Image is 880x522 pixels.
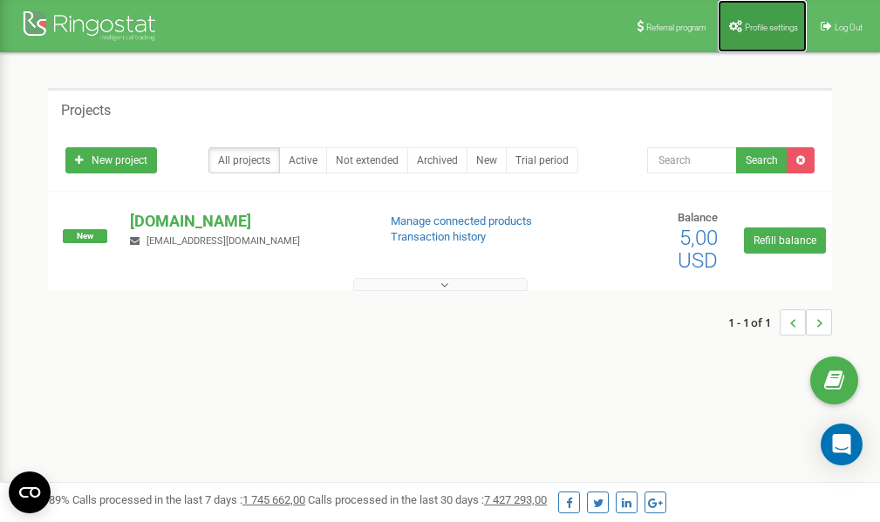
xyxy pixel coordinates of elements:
[484,493,547,506] u: 7 427 293,00
[9,471,51,513] button: Open CMP widget
[72,493,305,506] span: Calls processed in the last 7 days :
[678,211,718,224] span: Balance
[728,292,832,353] nav: ...
[744,227,826,254] a: Refill balance
[61,103,111,119] h5: Projects
[728,309,780,336] span: 1 - 1 of 1
[242,493,305,506] u: 1 745 662,00
[821,424,863,465] div: Open Intercom Messenger
[467,147,507,173] a: New
[130,210,362,233] p: [DOMAIN_NAME]
[391,214,532,227] a: Manage connected products
[63,229,107,243] span: New
[208,147,280,173] a: All projects
[308,493,547,506] span: Calls processed in the last 30 days :
[326,147,408,173] a: Not extended
[647,147,737,173] input: Search
[65,147,157,173] a: New project
[835,23,863,32] span: Log Out
[279,147,327,173] a: Active
[736,147,788,173] button: Search
[678,226,718,273] span: 5,00 USD
[407,147,467,173] a: Archived
[147,235,300,247] span: [EMAIL_ADDRESS][DOMAIN_NAME]
[646,23,706,32] span: Referral program
[745,23,798,32] span: Profile settings
[506,147,578,173] a: Trial period
[391,230,486,243] a: Transaction history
